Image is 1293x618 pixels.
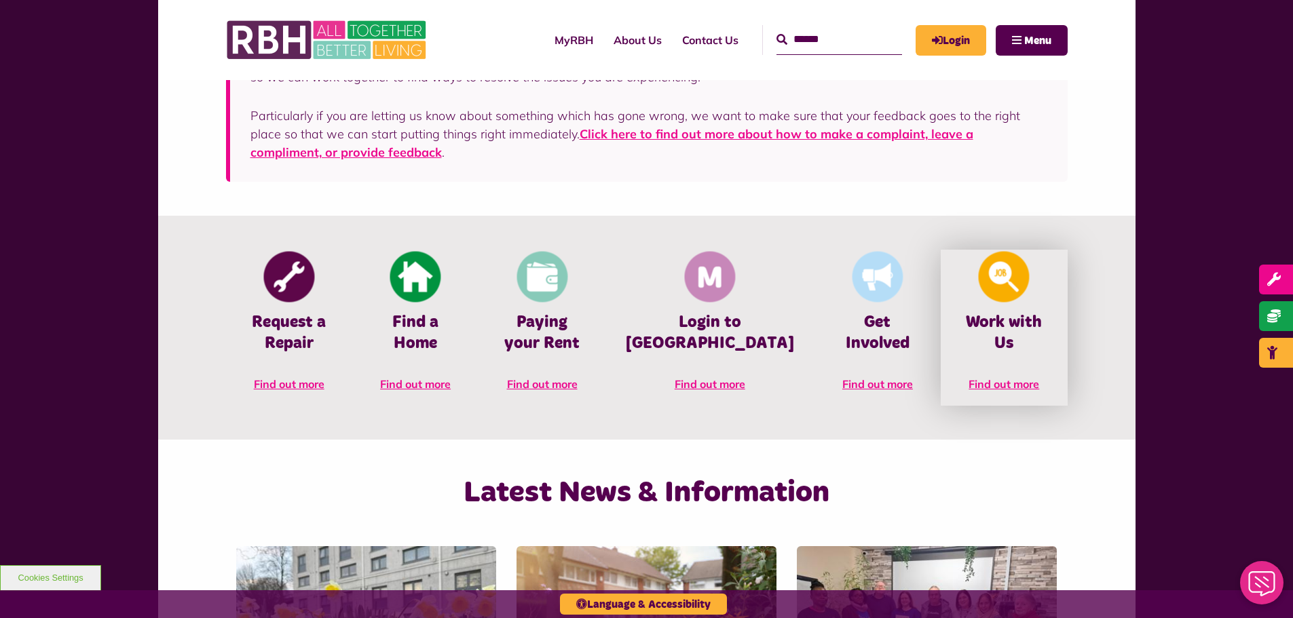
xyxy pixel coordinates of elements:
[835,312,920,354] h4: Get Involved
[263,252,314,303] img: Report Repair
[996,25,1068,56] button: Navigation
[560,594,727,615] button: Language & Accessibility
[390,252,441,303] img: Find A Home
[969,377,1039,391] span: Find out more
[1024,35,1051,46] span: Menu
[675,377,745,391] span: Find out more
[366,474,927,512] h2: Latest News & Information
[507,377,578,391] span: Find out more
[603,22,672,58] a: About Us
[776,25,902,54] input: Search
[250,126,973,160] a: Click here to find out more about how to make a complaint, leave a compliment, or provide feedback
[246,312,332,354] h4: Request a Repair
[226,14,430,66] img: RBH
[842,377,913,391] span: Find out more
[672,22,749,58] a: Contact Us
[626,312,794,354] h4: Login to [GEOGRAPHIC_DATA]
[380,377,451,391] span: Find out more
[479,250,605,406] a: Pay Rent Paying your Rent Find out more
[352,250,479,406] a: Find A Home Find a Home Find out more
[852,252,903,303] img: Get Involved
[979,252,1030,303] img: Looking For A Job
[226,250,352,406] a: Report Repair Request a Repair Find out more
[1232,557,1293,618] iframe: Netcall Web Assistant for live chat
[961,312,1047,354] h4: Work with Us
[499,312,584,354] h4: Paying your Rent
[544,22,603,58] a: MyRBH
[517,252,567,303] img: Pay Rent
[916,25,986,56] a: MyRBH
[254,377,324,391] span: Find out more
[684,252,735,303] img: Membership And Mutuality
[941,250,1067,406] a: Looking For A Job Work with Us Find out more
[373,312,458,354] h4: Find a Home
[605,250,814,406] a: Membership And Mutuality Login to [GEOGRAPHIC_DATA] Find out more
[250,107,1047,161] p: Particularly if you are letting us know about something which has gone wrong, we want to make sur...
[814,250,941,406] a: Get Involved Get Involved Find out more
